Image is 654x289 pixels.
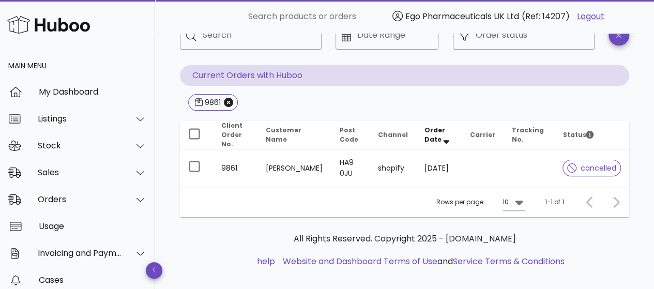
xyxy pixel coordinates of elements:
div: Cases [39,275,147,285]
td: 9861 [213,149,257,187]
span: Status [562,130,594,139]
span: Carrier [470,130,495,139]
a: Website and Dashboard Terms of Use [283,255,437,267]
div: Rows per page: [436,187,525,217]
p: Current Orders with Huboo [180,65,629,86]
td: [DATE] [416,149,462,187]
div: 10Rows per page: [503,194,525,210]
span: Tracking No. [512,126,544,144]
div: 1-1 of 1 [545,197,564,207]
li: and [279,255,565,268]
th: Status [554,121,629,149]
span: Client Order No. [221,121,242,148]
img: Huboo Logo [7,13,90,36]
th: Channel [370,121,416,149]
div: Orders [38,194,122,204]
th: Tracking No. [504,121,555,149]
th: Carrier [462,121,504,149]
div: Listings [38,114,122,124]
div: My Dashboard [39,87,147,97]
a: help [257,255,275,267]
div: Usage [39,221,147,231]
a: Service Terms & Conditions [453,255,565,267]
span: Order Date [424,126,445,144]
span: Channel [378,130,408,139]
td: [PERSON_NAME] [257,149,331,187]
div: Sales [38,168,122,177]
span: Ego Pharmaceuticals UK Ltd [405,10,519,22]
a: Logout [577,10,604,23]
span: Post Code [340,126,358,144]
span: cancelled [567,164,616,172]
th: Customer Name [257,121,331,149]
th: Post Code [331,121,370,149]
div: Stock [38,141,122,150]
div: 9861 [203,97,221,108]
div: Invoicing and Payments [38,248,122,258]
span: Customer Name [266,126,301,144]
td: HA9 0JU [331,149,370,187]
span: (Ref: 14207) [522,10,570,22]
th: Client Order No. [213,121,257,149]
th: Order Date: Sorted descending. Activate to remove sorting. [416,121,462,149]
button: Close [224,98,233,107]
p: All Rights Reserved. Copyright 2025 - [DOMAIN_NAME] [188,233,621,245]
td: shopify [370,149,416,187]
div: 10 [503,197,509,207]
